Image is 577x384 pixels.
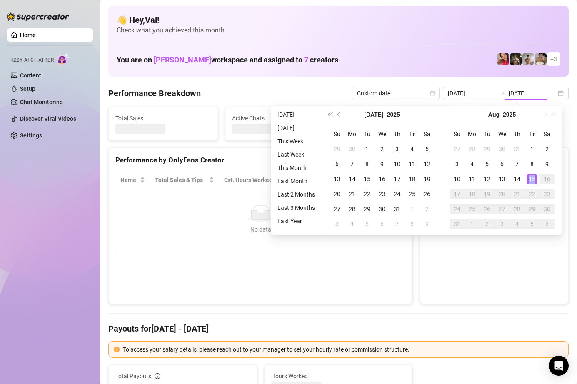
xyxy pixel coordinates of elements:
span: Total Sales & Tips [155,175,207,185]
span: Custom date [357,87,435,100]
img: logo-BBDzfeDw.svg [7,12,69,21]
div: To access your salary details, please reach out to your manager to set your hourly rate or commis... [123,345,563,354]
th: Sales / Hour [289,172,341,188]
th: Chat Conversion [341,172,406,188]
img: Aussieboy_jfree [535,53,547,65]
span: exclamation-circle [114,347,120,352]
span: info-circle [155,373,160,379]
h4: Payouts for [DATE] - [DATE] [108,323,569,334]
a: Home [20,32,36,38]
a: Setup [20,85,35,92]
div: Open Intercom Messenger [549,356,569,376]
th: Name [115,172,150,188]
a: Settings [20,132,42,139]
span: Total Payouts [115,372,151,381]
span: Sales / Hour [294,175,330,185]
span: Izzy AI Chatter [12,56,54,64]
span: to [499,90,505,97]
span: Check what you achieved this month [117,26,560,35]
th: Total Sales & Tips [150,172,219,188]
img: aussieboy_j [522,53,534,65]
span: Active Chats [232,114,328,123]
span: Messages Sent [349,114,445,123]
img: AI Chatter [57,53,70,65]
span: Chat Conversion [346,175,394,185]
span: 7 [304,55,308,64]
input: End date [509,89,556,98]
span: Hours Worked [271,372,406,381]
span: Name [120,175,138,185]
h4: Performance Breakdown [108,87,201,99]
span: Total Sales [115,114,211,123]
span: calendar [430,91,435,96]
span: [PERSON_NAME] [154,55,211,64]
a: Discover Viral Videos [20,115,76,122]
span: + 3 [550,55,557,64]
input: Start date [448,89,495,98]
div: Sales by OnlyFans Creator [427,155,562,166]
div: Est. Hours Worked [224,175,277,185]
a: Content [20,72,41,79]
div: Performance by OnlyFans Creator [115,155,406,166]
h4: 👋 Hey, Val ! [117,14,560,26]
div: No data [124,225,397,234]
img: Tony [510,53,522,65]
img: Vanessa [497,53,509,65]
h1: You are on workspace and assigned to creators [117,55,338,65]
span: swap-right [499,90,505,97]
a: Chat Monitoring [20,99,63,105]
